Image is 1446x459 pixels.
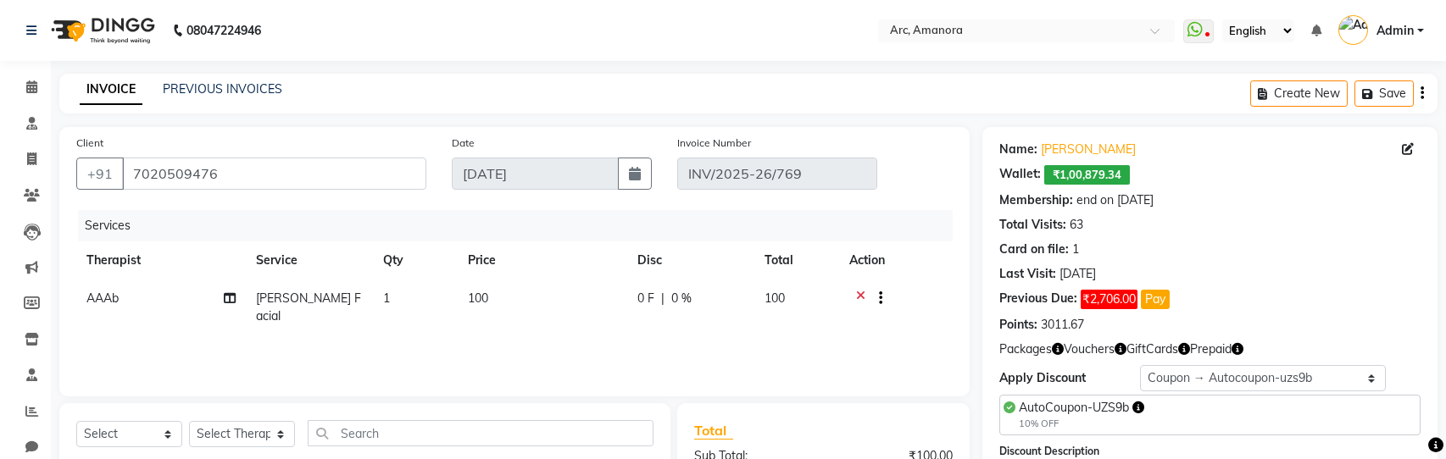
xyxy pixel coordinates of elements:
[246,241,373,279] th: Service
[43,7,159,54] img: logo
[373,241,458,279] th: Qty
[1044,165,1130,185] span: ₹1,00,879.34
[78,210,965,241] div: Services
[1070,216,1083,234] div: 63
[1081,290,1137,309] span: ₹2,706.00
[1041,316,1084,334] div: 3011.67
[1064,340,1115,358] span: Vouchers
[80,75,142,105] a: INVOICE
[999,290,1077,309] div: Previous Due:
[694,422,733,440] span: Total
[1076,191,1154,209] div: end on [DATE]
[163,81,282,97] a: PREVIOUS INVOICES
[186,7,261,54] b: 08047224946
[677,135,751,151] label: Invoice Number
[458,241,627,279] th: Price
[76,241,246,279] th: Therapist
[1019,400,1129,415] span: AutoCoupon-UZS9b
[383,290,390,306] span: 1
[637,290,654,307] span: 0 F
[999,141,1037,158] div: Name:
[1072,241,1079,258] div: 1
[1019,417,1144,431] div: 10% OFF
[86,290,119,306] span: AAAb
[1376,22,1414,40] span: Admin
[661,290,665,307] span: |
[1354,80,1414,107] button: Save
[122,158,426,190] input: Search by Name/Mobile/Email/Code
[452,135,475,151] label: Date
[999,340,1052,358] span: Packages
[839,241,953,279] th: Action
[999,369,1140,387] div: Apply Discount
[765,290,785,306] span: 100
[1041,141,1136,158] a: [PERSON_NAME]
[999,241,1069,258] div: Card on file:
[1338,15,1368,45] img: Admin
[999,265,1056,283] div: Last Visit:
[671,290,692,307] span: 0 %
[999,444,1099,459] label: Discount Description
[754,241,839,279] th: Total
[999,165,1041,185] div: Wallet:
[1141,290,1170,309] button: Pay
[76,158,124,190] button: +91
[76,135,103,151] label: Client
[1250,80,1348,107] button: Create New
[468,290,488,306] span: 100
[999,191,1073,209] div: Membership:
[256,290,361,324] span: [PERSON_NAME] Facial
[1126,340,1178,358] span: GiftCards
[627,241,754,279] th: Disc
[1190,340,1232,358] span: Prepaid
[308,420,653,446] input: Search
[999,216,1066,234] div: Total Visits:
[999,316,1037,334] div: Points:
[1059,265,1096,283] div: [DATE]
